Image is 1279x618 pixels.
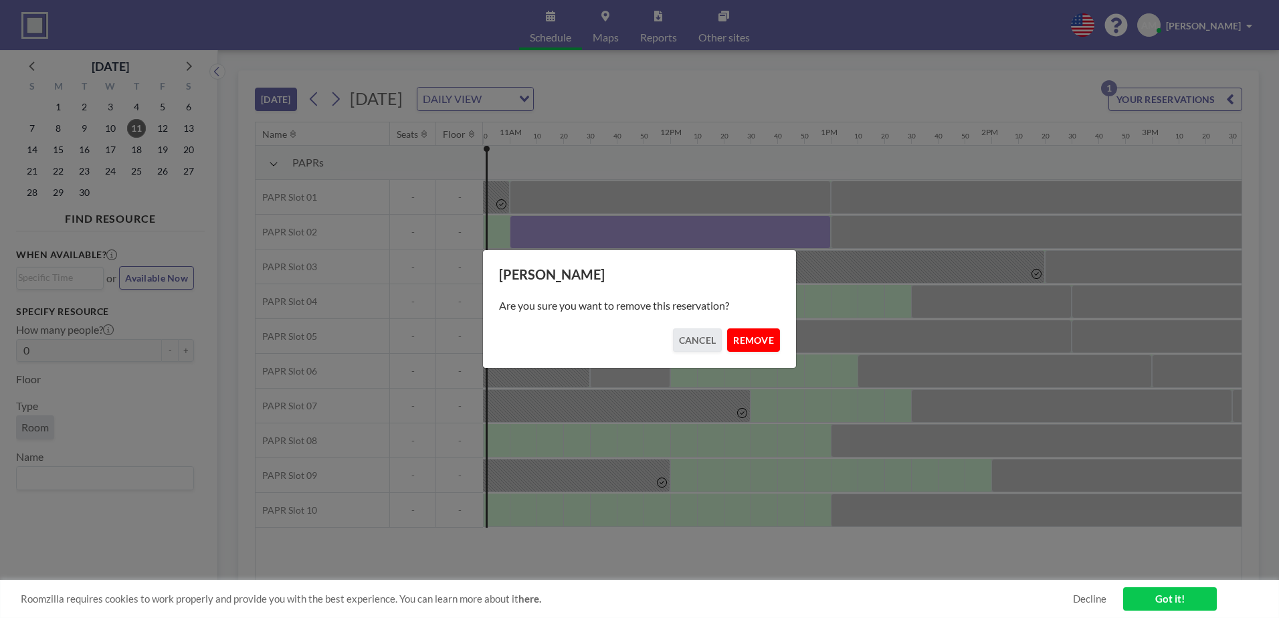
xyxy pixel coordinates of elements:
[21,593,1073,605] span: Roomzilla requires cookies to work properly and provide you with the best experience. You can lea...
[727,328,780,352] button: REMOVE
[1073,593,1106,605] a: Decline
[518,593,541,605] a: here.
[673,328,722,352] button: CANCEL
[499,299,780,312] p: Are you sure you want to remove this reservation?
[1123,587,1217,611] a: Got it!
[499,266,780,283] h3: [PERSON_NAME]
